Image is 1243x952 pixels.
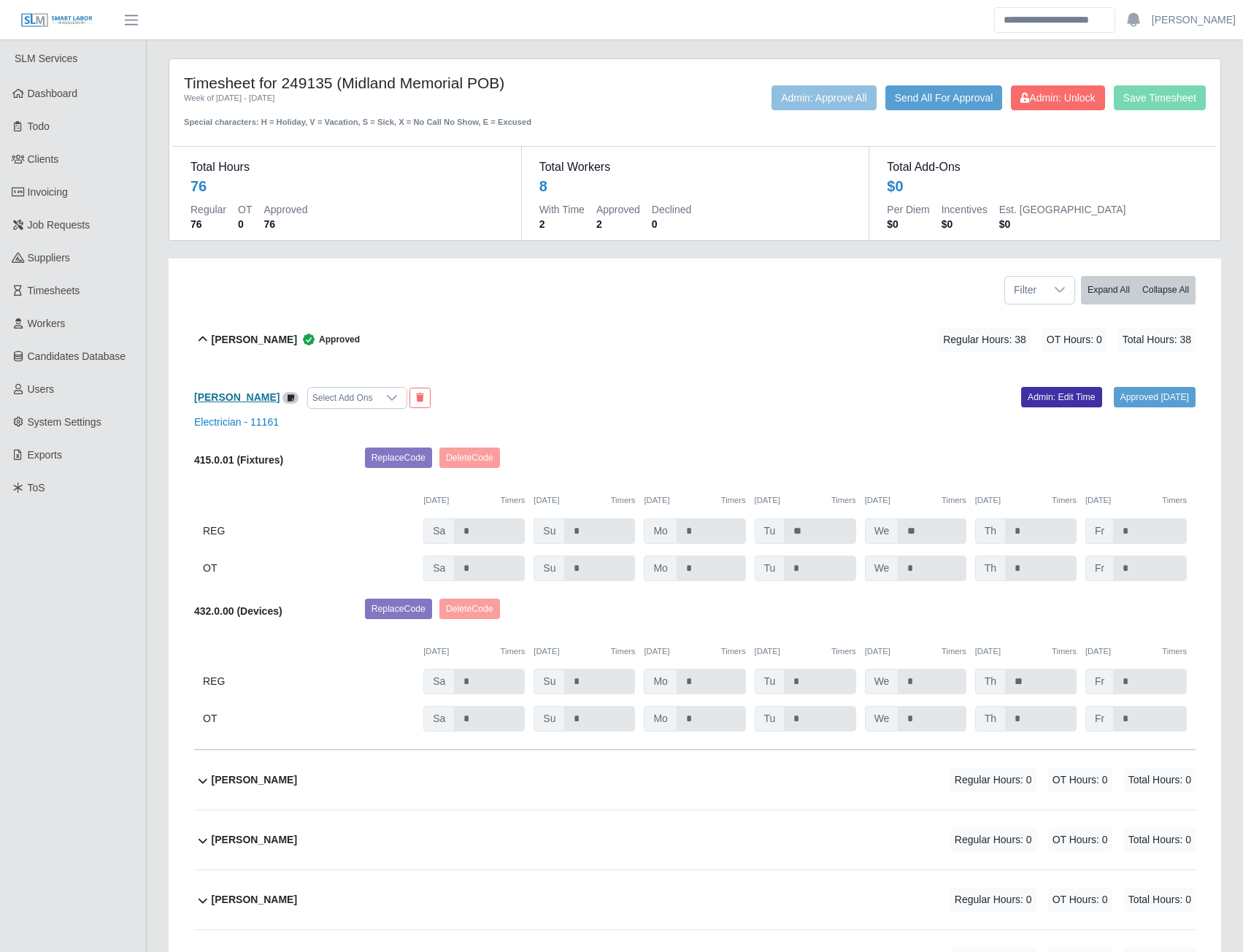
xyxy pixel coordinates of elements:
[539,217,585,231] dd: 2
[865,494,966,507] div: [DATE]
[755,669,785,694] span: Tu
[611,494,636,507] button: Timers
[191,202,226,217] dt: Regular
[950,888,1036,912] span: Regular Hours: 0
[423,645,525,658] div: [DATE]
[539,202,585,217] dt: With Time
[721,494,746,507] button: Timers
[721,645,746,658] button: Timers
[644,494,745,507] div: [DATE]
[28,186,68,198] span: Invoicing
[191,217,226,231] dd: 76
[365,448,432,468] button: ReplaceCode
[184,104,597,128] div: Special characters: H = Holiday, V = Vacation, S = Sick, X = No Call No Show, E = Excused
[28,449,62,461] span: Exports
[203,706,415,732] div: OT
[194,751,1196,810] button: [PERSON_NAME] Regular Hours: 0 OT Hours: 0 Total Hours: 0
[238,217,252,231] dd: 0
[212,332,297,348] b: [PERSON_NAME]
[1162,645,1187,658] button: Timers
[596,217,640,231] dd: 2
[423,518,455,544] span: Sa
[365,599,432,619] button: ReplaceCode
[975,494,1077,507] div: [DATE]
[28,285,80,296] span: Timesheets
[755,645,856,658] div: [DATE]
[191,158,504,176] dt: Total Hours
[755,556,785,581] span: Tu
[865,669,899,694] span: We
[539,176,547,196] div: 8
[887,176,903,196] div: $0
[1124,888,1196,912] span: Total Hours: 0
[28,416,101,428] span: System Settings
[194,391,280,403] b: [PERSON_NAME]
[644,645,745,658] div: [DATE]
[423,556,455,581] span: Sa
[1085,494,1187,507] div: [DATE]
[184,92,597,104] div: Week of [DATE] - [DATE]
[539,158,852,176] dt: Total Workers
[939,328,1031,352] span: Regular Hours: 38
[194,810,1196,870] button: [PERSON_NAME] Regular Hours: 0 OT Hours: 0 Total Hours: 0
[212,892,297,907] b: [PERSON_NAME]
[534,556,565,581] span: Su
[263,217,307,231] dd: 76
[1162,494,1187,507] button: Timers
[887,158,1199,176] dt: Total Add-Ons
[975,645,1077,658] div: [DATE]
[28,153,59,165] span: Clients
[1052,494,1077,507] button: Timers
[212,832,297,848] b: [PERSON_NAME]
[194,454,283,466] b: 415.0.01 (Fixtures)
[501,494,526,507] button: Timers
[644,669,677,694] span: Mo
[942,202,988,217] dt: Incentives
[439,448,500,468] button: DeleteCode
[1005,277,1045,304] span: Filter
[423,706,455,732] span: Sa
[1152,12,1236,28] a: [PERSON_NAME]
[28,252,70,264] span: Suppliers
[20,12,93,28] img: SLM Logo
[191,176,207,196] div: 76
[1021,387,1102,407] a: Admin: Edit Time
[644,518,677,544] span: Mo
[994,7,1115,33] input: Search
[999,217,1126,231] dd: $0
[611,645,636,658] button: Timers
[282,391,299,403] a: View/Edit Notes
[1136,276,1196,304] button: Collapse All
[28,383,55,395] span: Users
[831,645,856,658] button: Timers
[975,556,1006,581] span: Th
[950,828,1036,852] span: Regular Hours: 0
[28,318,66,329] span: Workers
[771,85,877,110] button: Admin: Approve All
[596,202,640,217] dt: Approved
[1124,768,1196,792] span: Total Hours: 0
[887,217,929,231] dd: $0
[1085,645,1187,658] div: [DATE]
[1085,556,1114,581] span: Fr
[975,518,1006,544] span: Th
[1042,328,1107,352] span: OT Hours: 0
[1114,387,1196,407] a: Approved [DATE]
[942,217,988,231] dd: $0
[297,332,360,347] span: Approved
[1124,828,1196,852] span: Total Hours: 0
[865,706,899,732] span: We
[1048,828,1112,852] span: OT Hours: 0
[28,482,45,494] span: ToS
[501,645,526,658] button: Timers
[755,494,856,507] div: [DATE]
[28,350,126,362] span: Candidates Database
[1048,768,1112,792] span: OT Hours: 0
[423,494,525,507] div: [DATE]
[1114,85,1206,110] button: Save Timesheet
[194,310,1196,369] button: [PERSON_NAME] Approved Regular Hours: 38 OT Hours: 0 Total Hours: 38
[831,494,856,507] button: Timers
[1085,706,1114,732] span: Fr
[975,669,1006,694] span: Th
[652,202,691,217] dt: Declined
